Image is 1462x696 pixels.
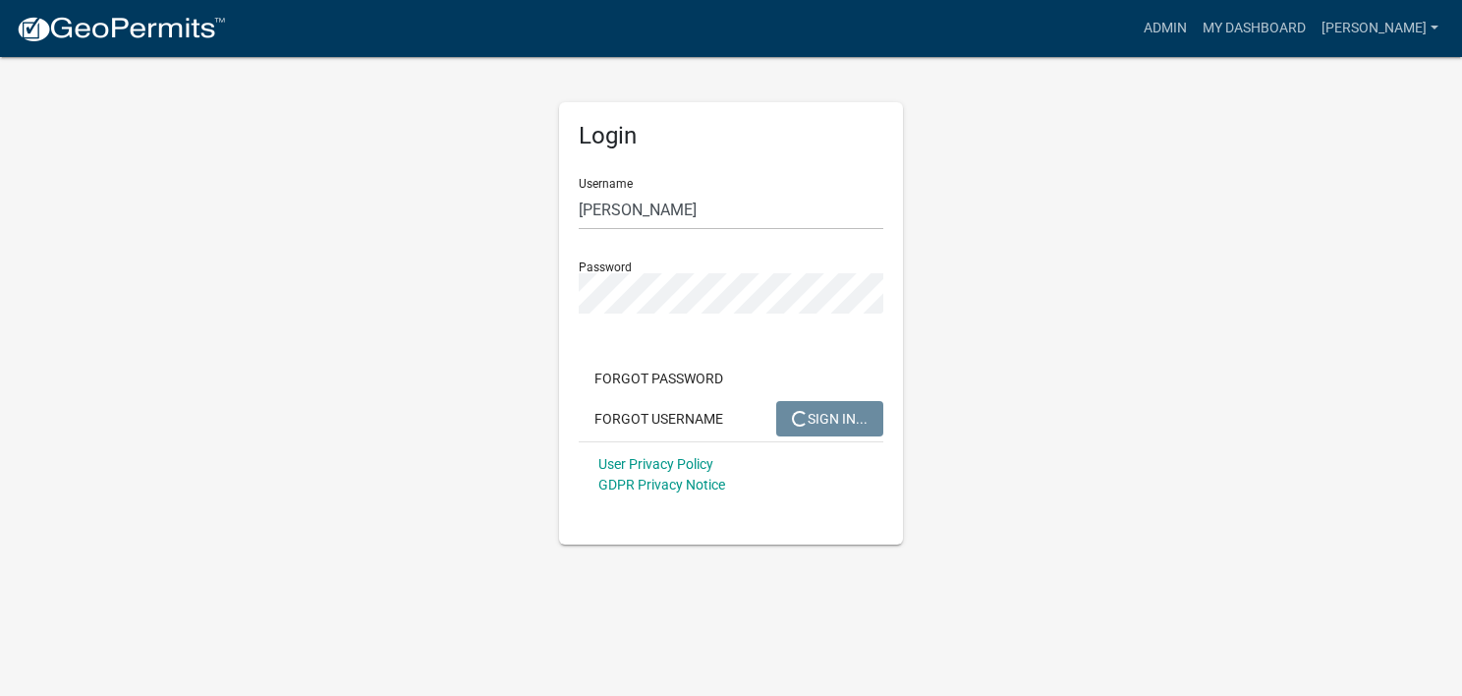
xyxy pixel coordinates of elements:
[598,456,713,472] a: User Privacy Policy
[776,401,883,436] button: SIGN IN...
[579,122,883,150] h5: Login
[579,361,739,396] button: Forgot Password
[1136,10,1195,47] a: Admin
[598,477,725,493] a: GDPR Privacy Notice
[792,410,868,426] span: SIGN IN...
[1314,10,1446,47] a: [PERSON_NAME]
[1195,10,1314,47] a: My Dashboard
[579,401,739,436] button: Forgot Username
